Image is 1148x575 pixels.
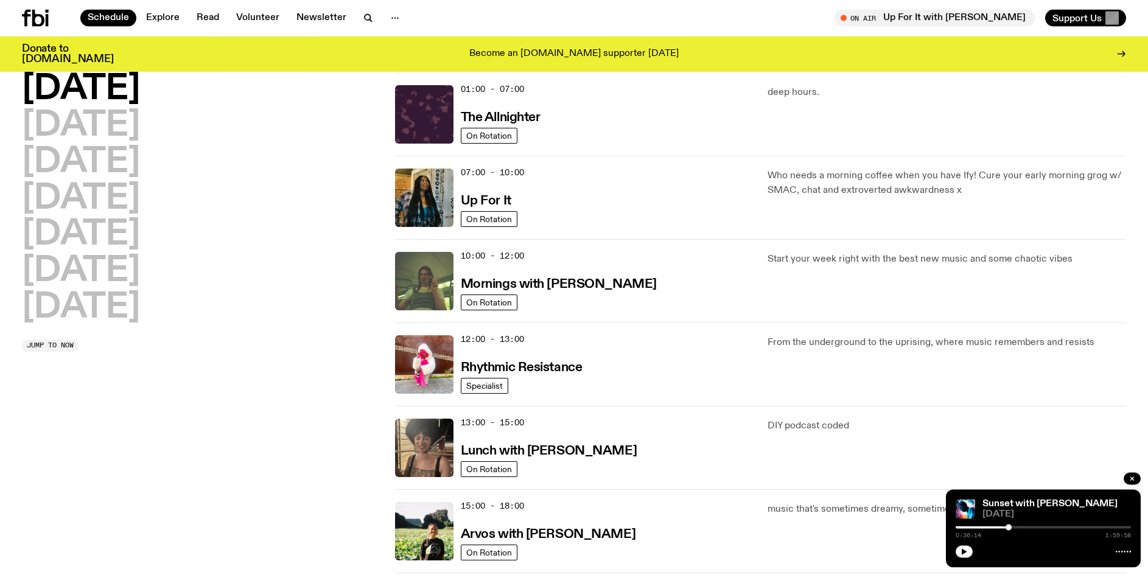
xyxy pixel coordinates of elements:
p: DIY podcast coded [768,419,1126,433]
a: Up For It [461,192,511,207]
button: [DATE] [22,218,140,252]
a: Volunteer [229,10,287,27]
a: Explore [139,10,187,27]
button: On AirUp For It with [PERSON_NAME] [835,10,1035,27]
button: Jump to now [22,340,79,352]
span: 12:00 - 13:00 [461,333,524,345]
img: Bri is smiling and wearing a black t-shirt. She is standing in front of a lush, green field. Ther... [395,502,453,560]
span: Specialist [466,381,503,390]
a: Arvos with [PERSON_NAME] [461,526,635,541]
img: Ify - a Brown Skin girl with black braided twists, looking up to the side with her tongue stickin... [395,169,453,227]
span: On Rotation [466,548,512,557]
a: Read [189,10,226,27]
h3: Arvos with [PERSON_NAME] [461,528,635,541]
button: [DATE] [22,182,140,216]
p: Start your week right with the best new music and some chaotic vibes [768,252,1126,267]
a: Newsletter [289,10,354,27]
h3: Mornings with [PERSON_NAME] [461,278,657,291]
p: Who needs a morning coffee when you have Ify! Cure your early morning grog w/ SMAC, chat and extr... [768,169,1126,198]
span: [DATE] [982,510,1131,519]
a: On Rotation [461,545,517,560]
span: On Rotation [466,214,512,223]
h3: Donate to [DOMAIN_NAME] [22,44,114,64]
span: 1:59:58 [1105,532,1131,538]
p: music that's sometimes dreamy, sometimes fast, but always good! [768,502,1126,517]
a: Specialist [461,378,508,394]
p: Become an [DOMAIN_NAME] supporter [DATE] [469,49,679,60]
a: Schedule [80,10,136,27]
span: 01:00 - 07:00 [461,83,524,95]
button: [DATE] [22,109,140,143]
img: Jim Kretschmer in a really cute outfit with cute braids, standing on a train holding up a peace s... [395,252,453,310]
span: 13:00 - 15:00 [461,417,524,428]
a: Sunset with [PERSON_NAME] [982,499,1118,509]
span: On Rotation [466,298,512,307]
span: Support Us [1052,13,1102,24]
span: 07:00 - 10:00 [461,167,524,178]
span: 15:00 - 18:00 [461,500,524,512]
p: deep hours. [768,85,1126,100]
span: 10:00 - 12:00 [461,250,524,262]
a: Rhythmic Resistance [461,359,583,374]
button: [DATE] [22,291,140,325]
button: [DATE] [22,254,140,288]
h3: Lunch with [PERSON_NAME] [461,445,637,458]
img: Simon Caldwell stands side on, looking downwards. He has headphones on. Behind him is a brightly ... [956,500,975,519]
span: On Rotation [466,131,512,140]
img: Attu crouches on gravel in front of a brown wall. They are wearing a white fur coat with a hood, ... [395,335,453,394]
h3: Up For It [461,195,511,207]
p: From the underground to the uprising, where music remembers and resists [768,335,1126,350]
a: On Rotation [461,294,517,310]
button: Support Us [1045,10,1126,27]
a: On Rotation [461,128,517,144]
button: [DATE] [22,145,140,179]
span: 0:36:14 [956,532,981,538]
h3: Rhythmic Resistance [461,361,583,374]
a: On Rotation [461,211,517,227]
a: Mornings with [PERSON_NAME] [461,276,657,291]
button: [DATE] [22,72,140,106]
a: On Rotation [461,461,517,477]
a: Lunch with [PERSON_NAME] [461,442,637,458]
h3: The Allnighter [461,111,541,124]
span: On Rotation [466,464,512,473]
a: The Allnighter [461,109,541,124]
span: Jump to now [27,342,74,349]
